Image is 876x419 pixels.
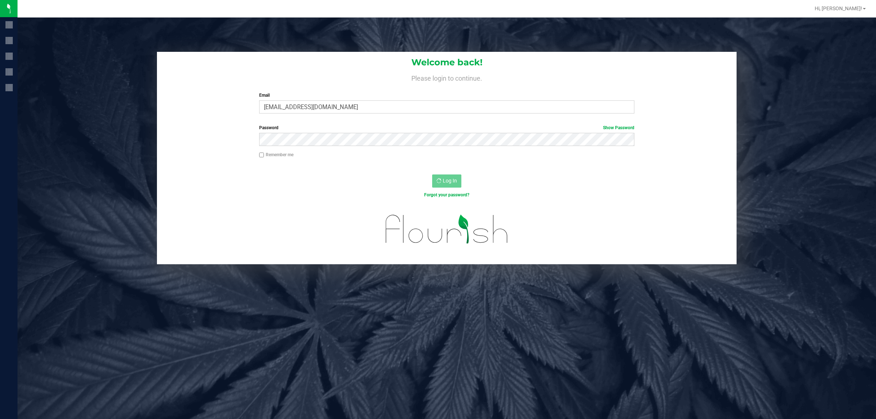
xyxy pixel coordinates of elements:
[432,174,461,188] button: Log In
[443,178,457,184] span: Log In
[259,125,278,130] span: Password
[424,192,469,197] a: Forgot your password?
[259,92,635,99] label: Email
[259,151,293,158] label: Remember me
[374,206,519,253] img: flourish_logo.svg
[157,73,737,82] h4: Please login to continue.
[259,153,264,158] input: Remember me
[815,5,862,11] span: Hi, [PERSON_NAME]!
[157,58,737,67] h1: Welcome back!
[603,125,634,130] a: Show Password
